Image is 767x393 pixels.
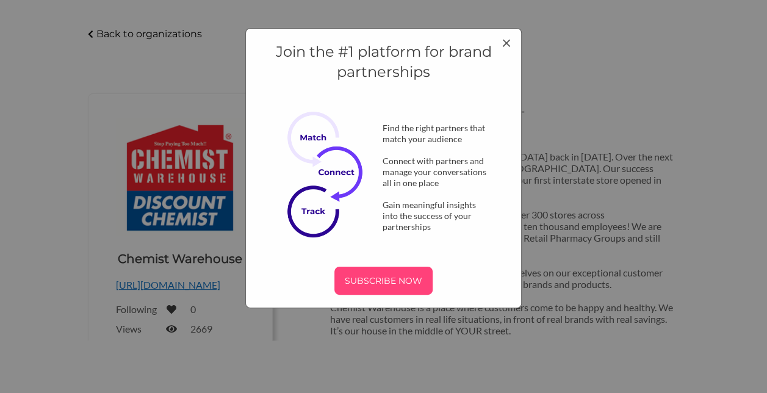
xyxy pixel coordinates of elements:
a: SUBSCRIBE NOW [259,267,508,295]
div: Gain meaningful insights into the success of your partnerships [362,200,508,233]
div: Find the right partners that match your audience [362,123,508,145]
span: × [502,32,511,52]
div: Connect with partners and manage your conversations all in one place [362,156,508,189]
button: Close modal [502,34,511,51]
img: Subscribe Now Image [287,112,373,237]
p: SUBSCRIBE NOW [339,272,428,290]
h4: Join the #1 platform for brand partnerships [259,41,508,82]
